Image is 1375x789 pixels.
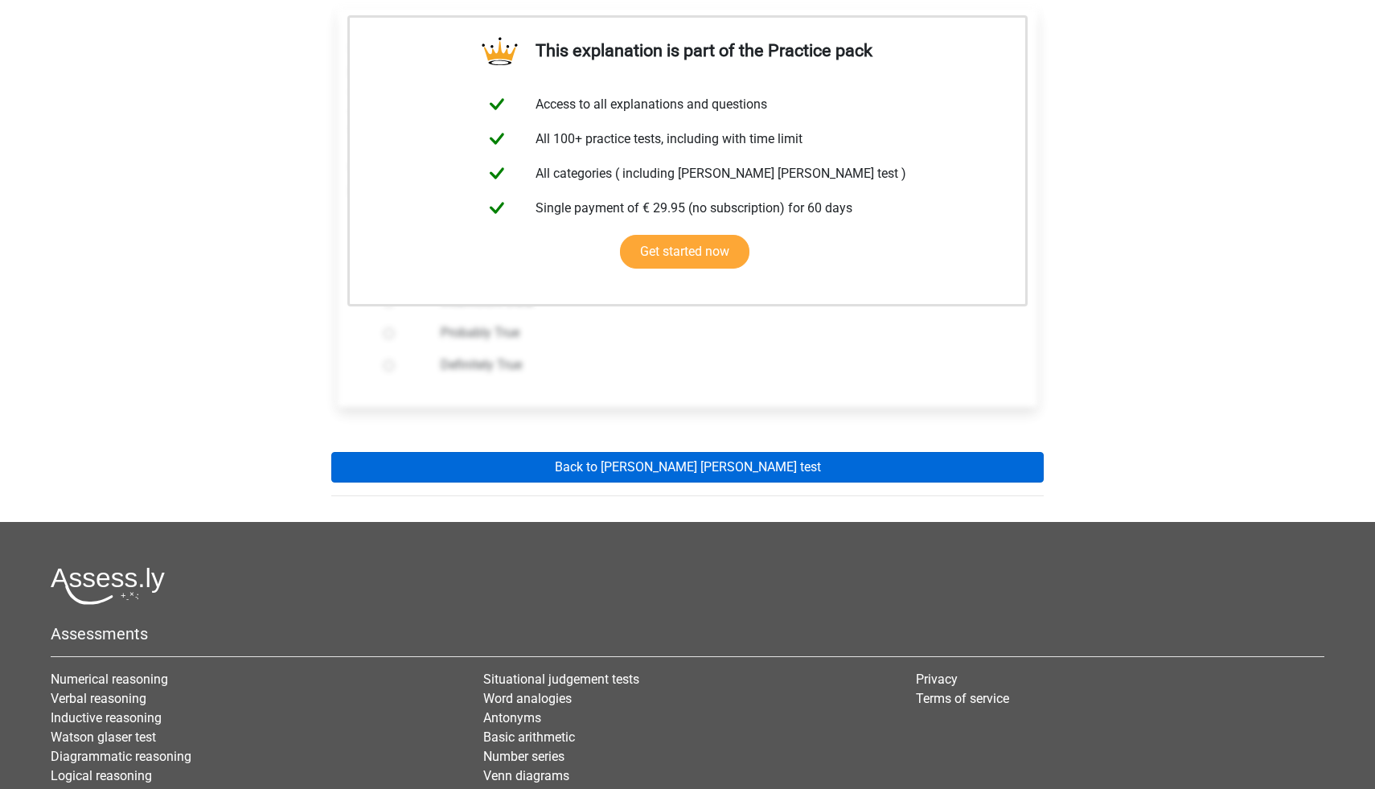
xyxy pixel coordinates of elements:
a: Antonyms [483,710,541,725]
a: Diagrammatic reasoning [51,749,191,764]
a: Back to [PERSON_NAME] [PERSON_NAME] test [331,452,1044,483]
a: Watson glaser test [51,729,156,745]
a: Inductive reasoning [51,710,162,725]
a: Word analogies [483,691,572,706]
a: Basic arithmetic [483,729,575,745]
a: Situational judgement tests [483,672,639,687]
a: Logical reasoning [51,768,152,783]
a: Venn diagrams [483,768,569,783]
a: Get started now [620,235,749,269]
a: Numerical reasoning [51,672,168,687]
label: Probably True [441,323,986,343]
h5: Assessments [51,624,1324,643]
div: [PERSON_NAME] was always top of the class in math. She is still very good at math, but if she wan... [339,28,1036,213]
img: Assessly logo [51,567,165,605]
label: Definitely True [441,355,986,375]
a: Terms of service [916,691,1009,706]
a: Verbal reasoning [51,691,146,706]
a: Number series [483,749,564,764]
a: Privacy [916,672,958,687]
